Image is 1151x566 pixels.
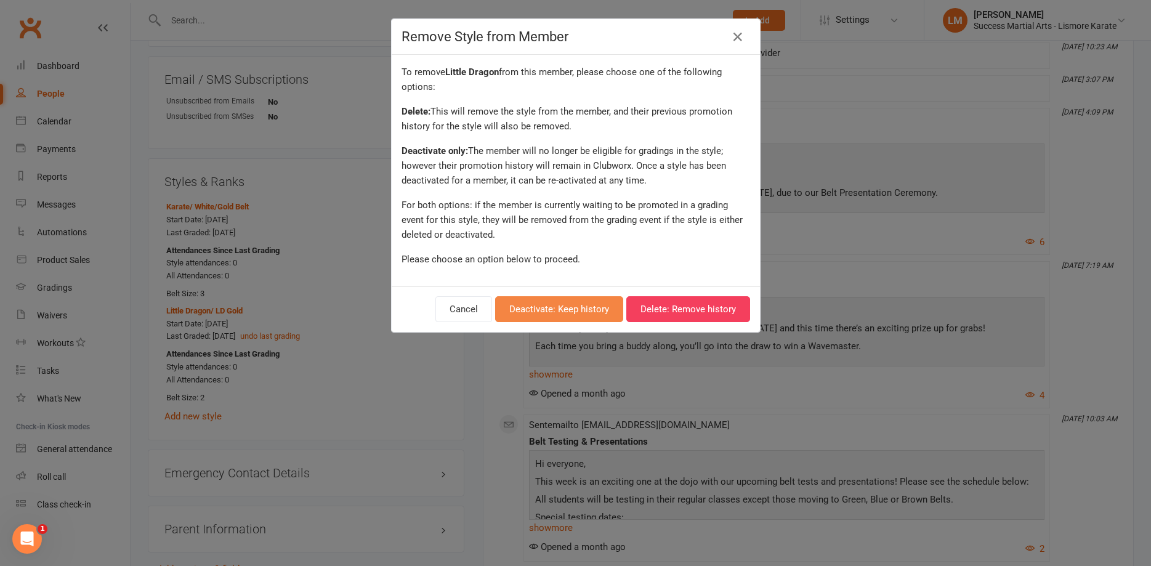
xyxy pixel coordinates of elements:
div: To remove from this member, please choose one of the following options: [402,65,750,94]
strong: Deactivate only: [402,145,468,156]
span: 1 [38,524,47,534]
strong: Delete: [402,106,430,117]
strong: Little Dragon [445,67,499,78]
h4: Remove Style from Member [402,29,750,44]
div: For both options: if the member is currently waiting to be promoted in a grading event for this s... [402,198,750,242]
button: Deactivate: Keep history [495,296,623,322]
a: Close [728,27,748,47]
div: The member will no longer be eligible for gradings in the style; however their promotion history ... [402,144,750,188]
button: Cancel [435,296,492,322]
div: Please choose an option below to proceed. [402,252,750,267]
div: This will remove the style from the member, and their previous promotion history for the style wi... [402,104,750,134]
button: Delete: Remove history [626,296,750,322]
iframe: Intercom live chat [12,524,42,554]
